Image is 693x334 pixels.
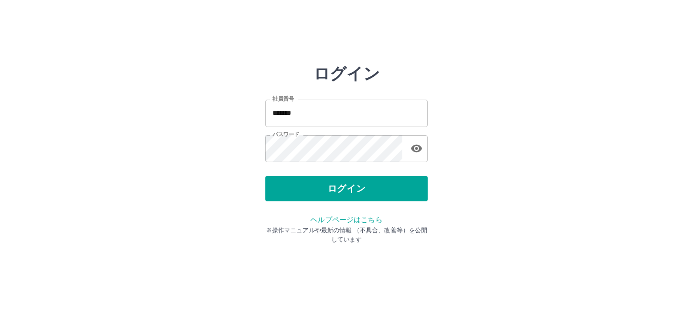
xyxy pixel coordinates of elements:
[265,226,428,244] p: ※操作マニュアルや最新の情報 （不具合、改善等）を公開しています
[272,95,294,103] label: 社員番号
[310,216,382,224] a: ヘルプページはこちら
[314,64,380,83] h2: ログイン
[265,176,428,201] button: ログイン
[272,131,299,138] label: パスワード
